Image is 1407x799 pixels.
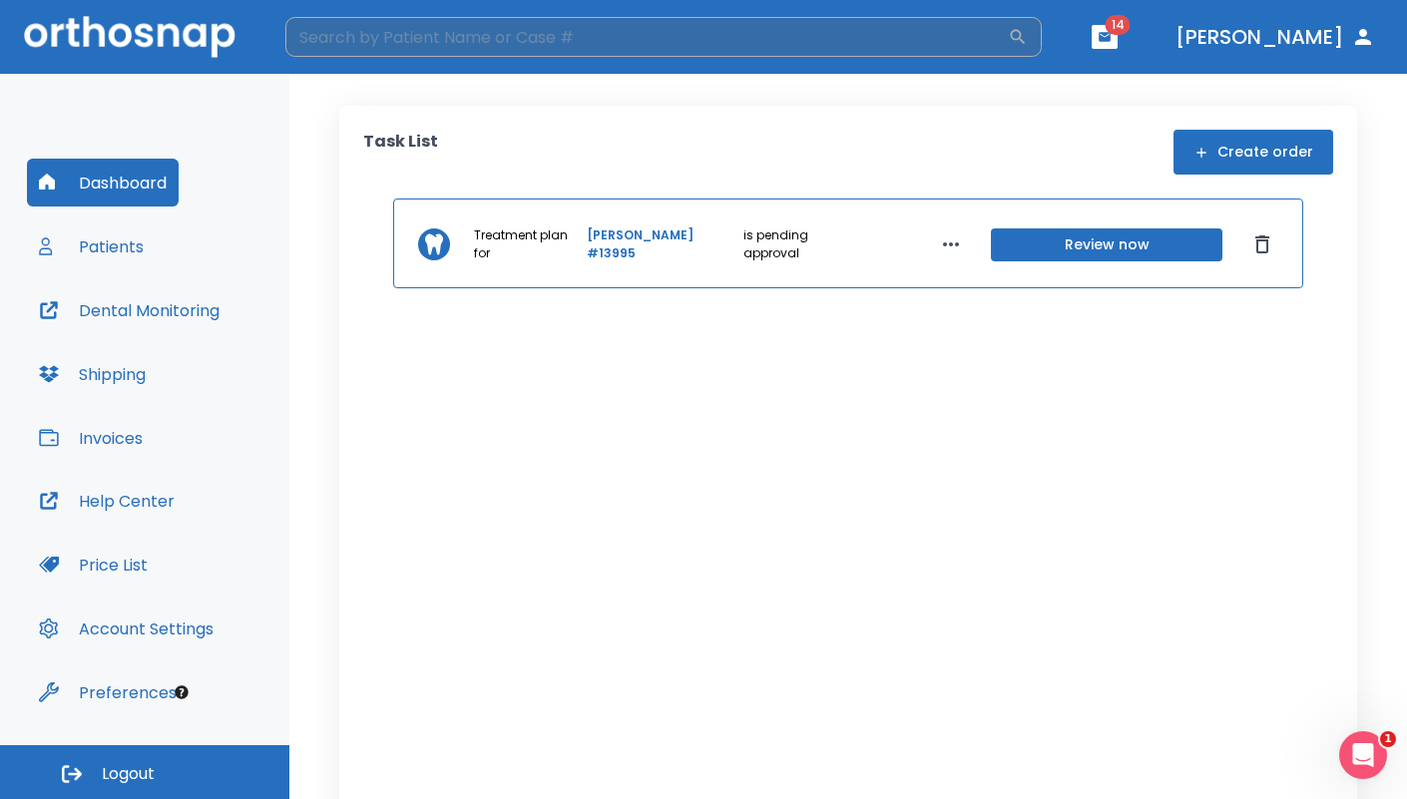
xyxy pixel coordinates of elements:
[1339,731,1387,779] iframe: Intercom live chat
[27,477,187,525] button: Help Center
[743,226,863,262] p: is pending approval
[285,17,1008,57] input: Search by Patient Name or Case #
[173,683,191,701] div: Tooltip anchor
[27,286,232,334] button: Dental Monitoring
[1173,130,1333,175] button: Create order
[27,541,160,589] button: Price List
[27,414,155,462] button: Invoices
[363,130,438,175] p: Task List
[27,604,226,652] button: Account Settings
[474,226,583,262] p: Treatment plan for
[24,16,235,57] img: Orthosnap
[27,159,179,206] button: Dashboard
[27,668,189,716] button: Preferences
[1168,19,1383,55] button: [PERSON_NAME]
[1106,15,1131,35] span: 14
[1380,731,1396,747] span: 1
[991,228,1222,261] button: Review now
[27,350,158,398] button: Shipping
[1246,228,1278,260] button: Dismiss
[27,222,156,270] button: Patients
[587,226,739,262] a: [PERSON_NAME] #13995
[102,763,155,785] span: Logout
